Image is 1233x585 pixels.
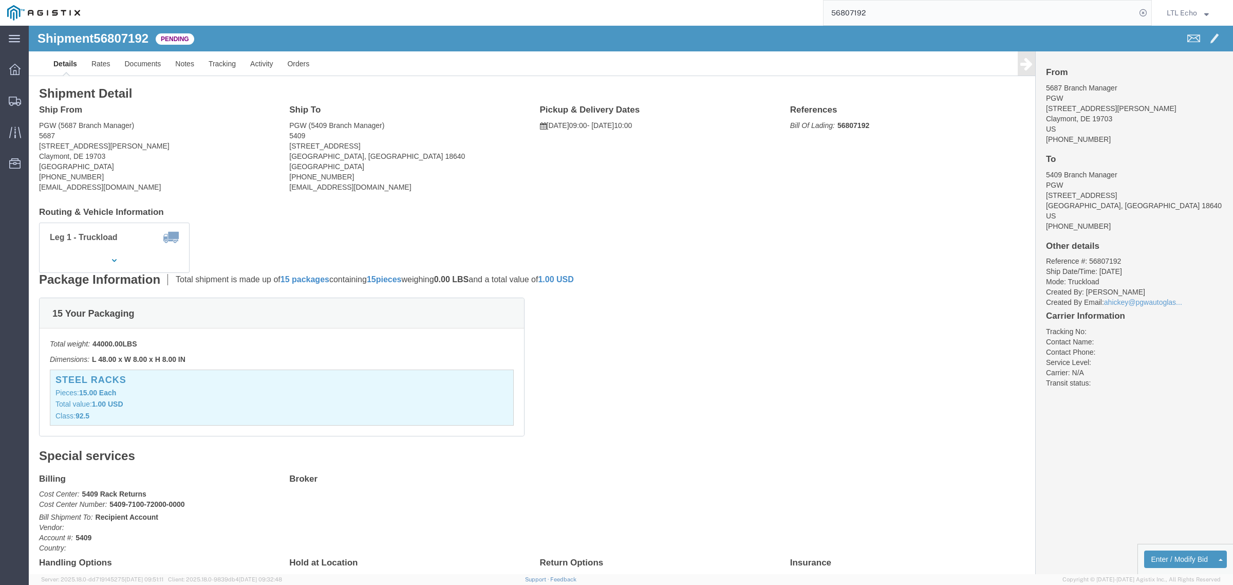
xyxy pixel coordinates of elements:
span: Server: 2025.18.0-dd719145275 [41,576,163,582]
span: LTL Echo [1167,7,1197,19]
span: Copyright © [DATE]-[DATE] Agistix Inc., All Rights Reserved [1062,575,1221,584]
img: logo [7,5,80,21]
button: LTL Echo [1166,7,1219,19]
span: [DATE] 09:32:48 [239,576,282,582]
iframe: FS Legacy Container [29,26,1233,574]
span: Client: 2025.18.0-9839db4 [168,576,282,582]
a: Support [525,576,551,582]
a: Feedback [550,576,576,582]
span: [DATE] 09:51:11 [125,576,163,582]
input: Search for shipment number, reference number [824,1,1136,25]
